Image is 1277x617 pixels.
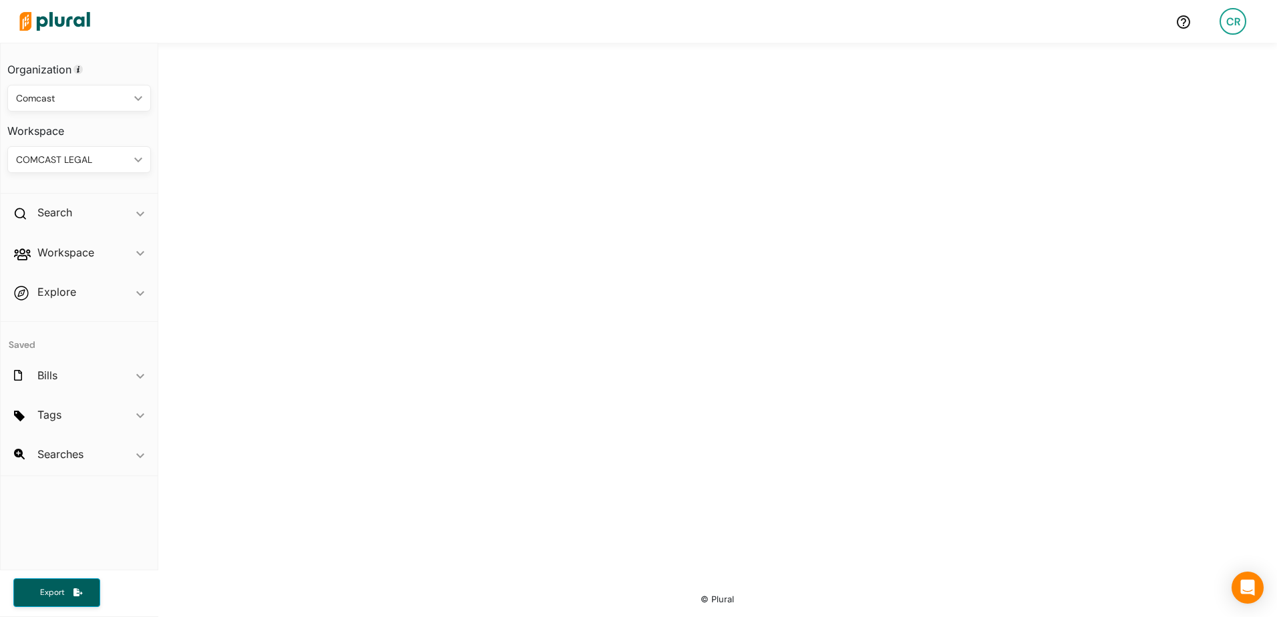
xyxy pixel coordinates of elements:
div: COMCAST LEGAL [16,153,129,167]
span: Export [31,587,73,598]
h2: Workspace [37,245,94,260]
small: © Plural [701,594,734,604]
h3: Workspace [7,112,151,141]
h2: Explore [37,284,76,299]
div: CR [1220,8,1246,35]
div: Comcast [16,91,129,106]
h4: Saved [1,322,158,355]
h2: Searches [37,447,83,461]
div: Tooltip anchor [72,63,84,75]
h2: Bills [37,368,57,383]
div: Open Intercom Messenger [1232,572,1264,604]
h2: Tags [37,407,61,422]
a: CR [1209,3,1257,40]
button: Export [13,578,100,607]
h2: Search [37,205,72,220]
h3: Organization [7,50,151,79]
